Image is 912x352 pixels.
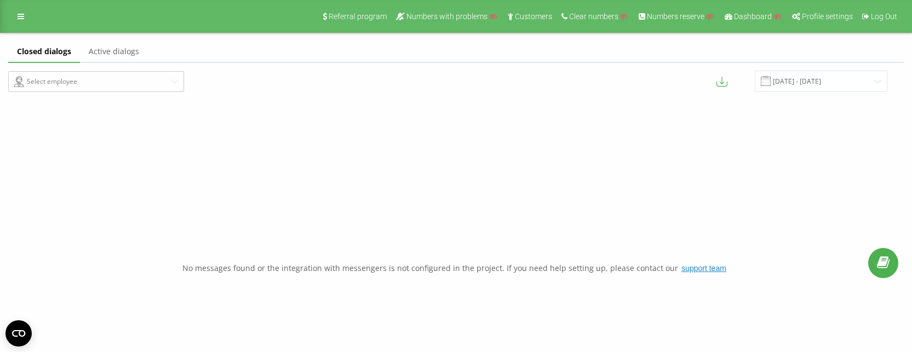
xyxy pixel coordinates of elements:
[8,41,80,63] a: Closed dialogs
[802,12,853,21] span: Profile settings
[647,12,704,21] span: Numbers reserve
[406,12,487,21] span: Numbers with problems
[515,12,552,21] span: Customers
[5,320,32,347] button: Open CMP widget
[734,12,772,21] span: Dashboard
[80,41,148,63] a: Active dialogs
[716,76,727,87] button: Export messages
[678,263,730,273] button: support team
[871,12,897,21] span: Log Out
[569,12,618,21] span: Clear numbers
[14,75,169,88] div: Select employee
[329,12,387,21] span: Referral program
